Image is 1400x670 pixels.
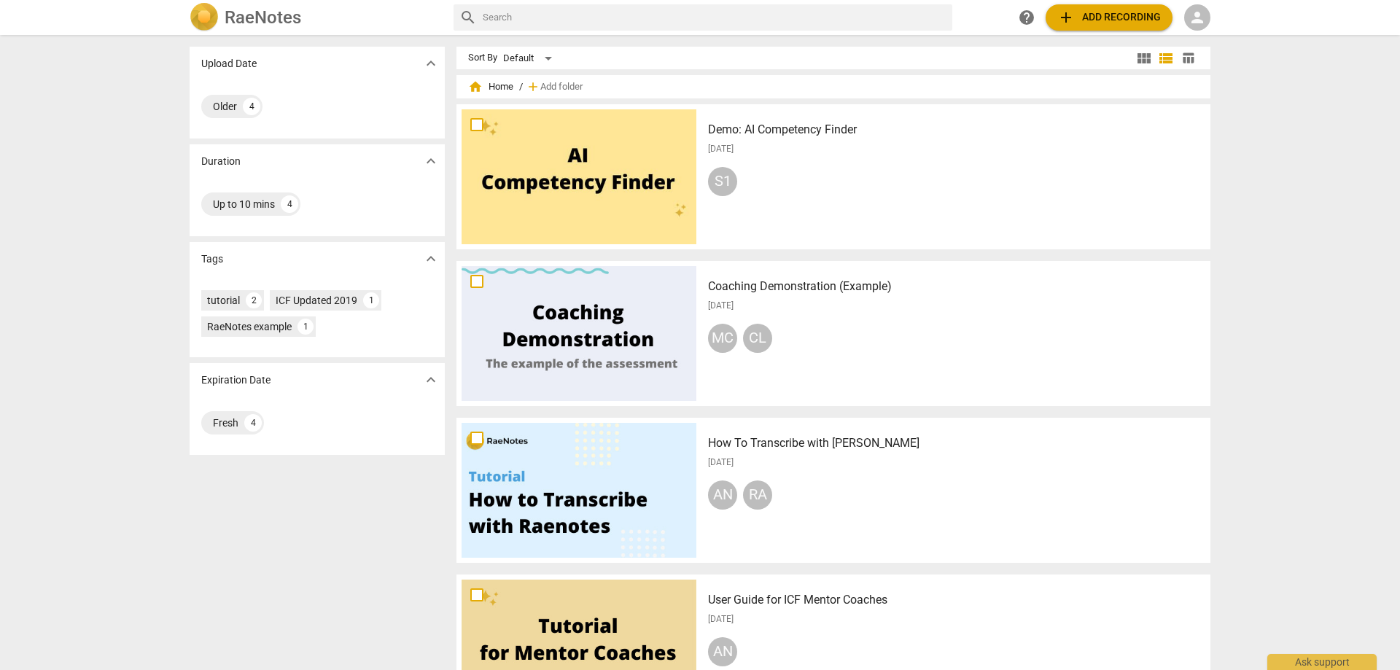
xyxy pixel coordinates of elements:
span: expand_more [422,250,440,268]
div: RaeNotes example [207,319,292,334]
div: 4 [281,195,298,213]
span: expand_more [422,371,440,389]
a: Help [1014,4,1040,31]
div: Default [503,47,557,70]
div: tutorial [207,293,240,308]
span: [DATE] [708,456,734,469]
button: List view [1155,47,1177,69]
p: Upload Date [201,56,257,71]
div: 4 [243,98,260,115]
h3: User Guide for ICF Mentor Coaches [708,591,1207,609]
span: view_list [1157,50,1175,67]
a: LogoRaeNotes [190,3,442,32]
span: add [526,79,540,94]
button: Show more [420,52,442,74]
div: Up to 10 mins [213,197,275,211]
div: S1 [708,167,737,196]
h3: How To Transcribe with RaeNotes [708,435,1207,452]
div: Sort By [468,52,497,63]
span: expand_more [422,152,440,170]
p: Expiration Date [201,373,271,388]
p: Duration [201,154,241,169]
div: 4 [244,414,262,432]
p: Tags [201,252,223,267]
span: search [459,9,477,26]
button: Show more [420,150,442,172]
div: AN [708,480,737,510]
h2: RaeNotes [225,7,301,28]
button: Tile view [1133,47,1155,69]
span: view_module [1135,50,1153,67]
span: expand_more [422,55,440,72]
button: Table view [1177,47,1199,69]
a: Coaching Demonstration (Example)[DATE]MCCL [462,266,1205,401]
span: Add recording [1057,9,1161,26]
div: 1 [297,319,314,335]
input: Search [483,6,946,29]
div: Fresh [213,416,238,430]
div: MC [708,324,737,353]
button: Show more [420,248,442,270]
div: AN [708,637,737,666]
span: table_chart [1181,51,1195,65]
img: Logo [190,3,219,32]
div: Older [213,99,237,114]
div: ICF Updated 2019 [276,293,357,308]
a: Demo: AI Competency Finder[DATE]S1 [462,109,1205,244]
span: help [1018,9,1035,26]
button: Show more [420,369,442,391]
span: home [468,79,483,94]
div: RA [743,480,772,510]
button: Upload [1046,4,1172,31]
h3: Coaching Demonstration (Example) [708,278,1207,295]
span: [DATE] [708,613,734,626]
div: 2 [246,292,262,308]
span: / [519,82,523,93]
a: How To Transcribe with [PERSON_NAME][DATE]ANRA [462,423,1205,558]
span: [DATE] [708,143,734,155]
span: add [1057,9,1075,26]
span: person [1189,9,1206,26]
span: [DATE] [708,300,734,312]
div: CL [743,324,772,353]
div: 1 [363,292,379,308]
h3: Demo: AI Competency Finder [708,121,1207,139]
span: Add folder [540,82,583,93]
span: Home [468,79,513,94]
div: Ask support [1267,654,1377,670]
